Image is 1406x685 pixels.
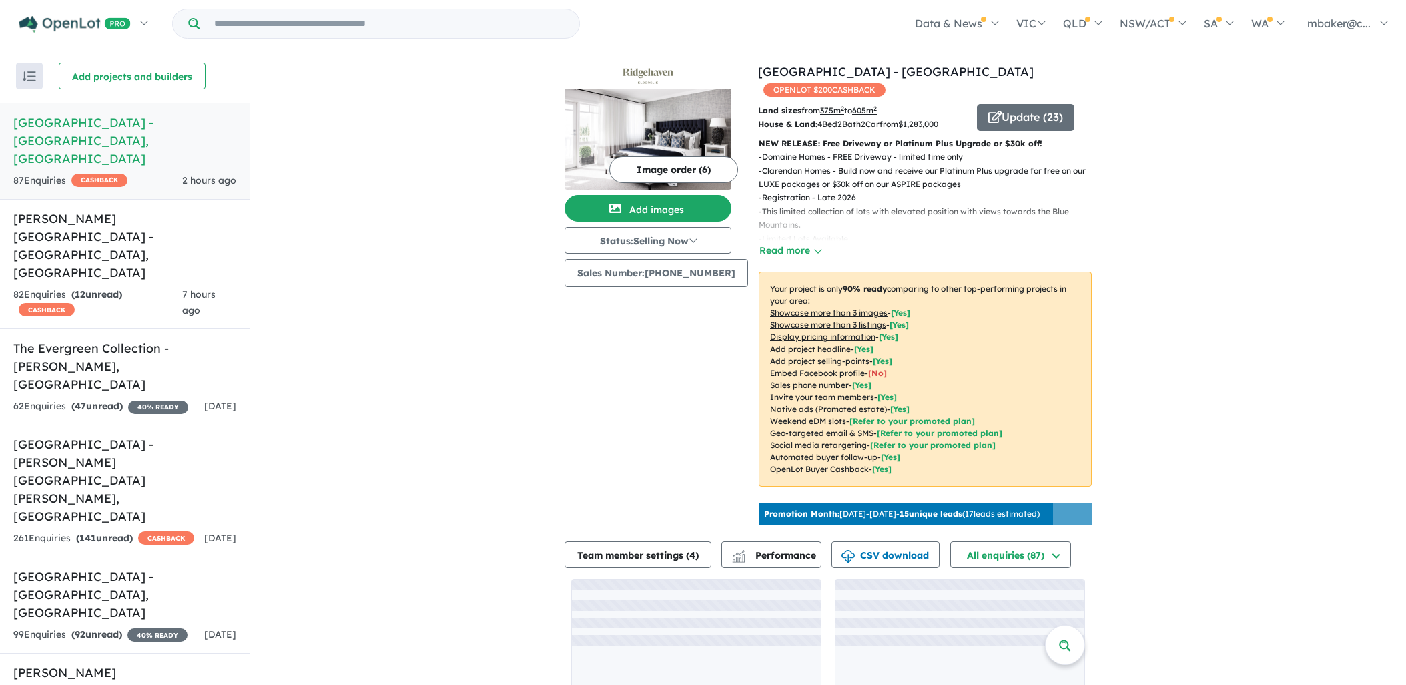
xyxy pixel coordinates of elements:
[852,380,871,390] span: [ Yes ]
[79,532,96,544] span: 141
[881,452,900,462] span: [Yes]
[734,549,816,561] span: Performance
[770,308,888,318] u: Showcase more than 3 images
[202,9,577,38] input: Try estate name, suburb, builder or developer
[565,259,748,287] button: Sales Number:[PHONE_NUMBER]
[204,532,236,544] span: [DATE]
[138,531,194,545] span: CASHBACK
[19,303,75,316] span: CASHBACK
[844,105,877,116] span: to
[204,628,236,640] span: [DATE]
[764,509,839,519] b: Promotion Month:
[182,288,216,316] span: 7 hours ago
[770,368,865,378] u: Embed Facebook profile
[76,532,133,544] strong: ( unread)
[759,164,1102,192] p: - Clarendon Homes - Build now and receive our Platinum Plus upgrade for free on our LUXE packages...
[898,119,938,129] u: $ 1,283,000
[770,356,869,366] u: Add project selling-points
[763,83,886,97] span: OPENLOT $ 200 CASHBACK
[873,105,877,112] sup: 2
[759,205,1102,232] p: - This limited collection of lots with elevated position with views towards the Blue Mountains.
[565,89,731,190] img: Ridgehaven Estate - Elderslie
[873,356,892,366] span: [ Yes ]
[820,105,844,116] u: 375 m
[759,150,1102,164] p: - Domaine Homes - FREE Driveway - limited time only
[13,339,236,393] h5: The Evergreen Collection - [PERSON_NAME] , [GEOGRAPHIC_DATA]
[689,549,695,561] span: 4
[868,368,887,378] span: [ No ]
[19,16,131,33] img: Openlot PRO Logo White
[849,416,975,426] span: [Refer to your promoted plan]
[843,284,887,294] b: 90 % ready
[770,320,886,330] u: Showcase more than 3 listings
[182,174,236,186] span: 2 hours ago
[570,68,726,84] img: Ridgehaven Estate - Elderslie Logo
[204,400,236,412] span: [DATE]
[770,404,887,414] u: Native ads (Promoted estate)
[13,173,127,189] div: 87 Enquir ies
[770,416,846,426] u: Weekend eDM slots
[890,404,910,414] span: [Yes]
[565,195,731,222] button: Add images
[71,400,123,412] strong: ( unread)
[759,272,1092,487] p: Your project is only comparing to other top-performing projects in your area: - - - - - - - - - -...
[758,118,967,131] p: Bed Bath Car from
[841,550,855,563] img: download icon
[770,464,869,474] u: OpenLot Buyer Cashback
[71,288,122,300] strong: ( unread)
[890,320,909,330] span: [ Yes ]
[854,344,873,354] span: [ Yes ]
[733,550,745,557] img: line-chart.svg
[977,104,1074,131] button: Update (23)
[721,541,821,568] button: Performance
[758,104,967,118] p: from
[13,531,194,547] div: 261 Enquir ies
[71,628,122,640] strong: ( unread)
[770,380,849,390] u: Sales phone number
[877,428,1002,438] span: [Refer to your promoted plan]
[609,156,738,183] button: Image order (6)
[831,541,940,568] button: CSV download
[75,288,85,300] span: 12
[759,232,1102,246] p: - Limited Lots Available
[758,64,1034,79] a: [GEOGRAPHIC_DATA] - [GEOGRAPHIC_DATA]
[837,119,842,129] u: 2
[71,174,127,187] span: CASHBACK
[877,392,897,402] span: [ Yes ]
[770,392,874,402] u: Invite your team members
[732,554,745,563] img: bar-chart.svg
[59,63,206,89] button: Add projects and builders
[770,428,873,438] u: Geo-targeted email & SMS
[565,63,731,190] a: Ridgehaven Estate - Elderslie LogoRidgehaven Estate - Elderslie
[950,541,1071,568] button: All enquiries (87)
[565,227,731,254] button: Status:Selling Now
[13,287,182,319] div: 82 Enquir ies
[1307,17,1371,30] span: mbaker@c...
[870,440,996,450] span: [Refer to your promoted plan]
[127,628,188,642] span: 40 % READY
[891,308,910,318] span: [ Yes ]
[75,400,86,412] span: 47
[764,508,1040,520] p: [DATE] - [DATE] - ( 17 leads estimated)
[13,210,236,282] h5: [PERSON_NAME][GEOGRAPHIC_DATA] - [GEOGRAPHIC_DATA] , [GEOGRAPHIC_DATA]
[75,628,85,640] span: 92
[565,541,711,568] button: Team member settings (4)
[770,452,877,462] u: Automated buyer follow-up
[852,105,877,116] u: 605 m
[879,332,898,342] span: [ Yes ]
[758,119,817,129] b: House & Land:
[759,137,1092,150] p: NEW RELEASE: Free Driveway or Platinum Plus Upgrade or $30k off!
[817,119,822,129] u: 4
[759,243,821,258] button: Read more
[900,509,962,519] b: 15 unique leads
[770,344,851,354] u: Add project headline
[759,191,1102,204] p: - Registration - Late 2026
[13,627,188,643] div: 99 Enquir ies
[13,113,236,168] h5: [GEOGRAPHIC_DATA] - [GEOGRAPHIC_DATA] , [GEOGRAPHIC_DATA]
[23,71,36,81] img: sort.svg
[872,464,892,474] span: [Yes]
[13,435,236,525] h5: [GEOGRAPHIC_DATA] - [PERSON_NAME][GEOGRAPHIC_DATA][PERSON_NAME] , [GEOGRAPHIC_DATA]
[128,401,188,414] span: 40 % READY
[841,105,844,112] sup: 2
[758,105,801,116] b: Land sizes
